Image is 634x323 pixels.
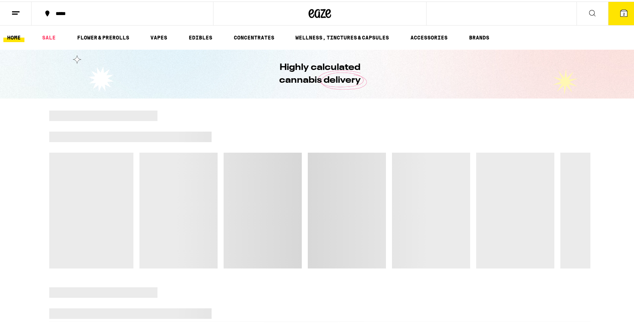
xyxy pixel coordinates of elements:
a: CONCENTRATES [230,32,278,41]
a: VAPES [147,32,171,41]
a: WELLNESS, TINCTURES & CAPSULES [292,32,393,41]
a: FLOWER & PREROLLS [73,32,133,41]
a: EDIBLES [185,32,216,41]
a: ACCESSORIES [407,32,451,41]
span: 2 [623,10,625,15]
a: SALE [38,32,59,41]
h1: Highly calculated cannabis delivery [258,60,382,85]
a: HOME [3,32,24,41]
button: BRANDS [465,32,493,41]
